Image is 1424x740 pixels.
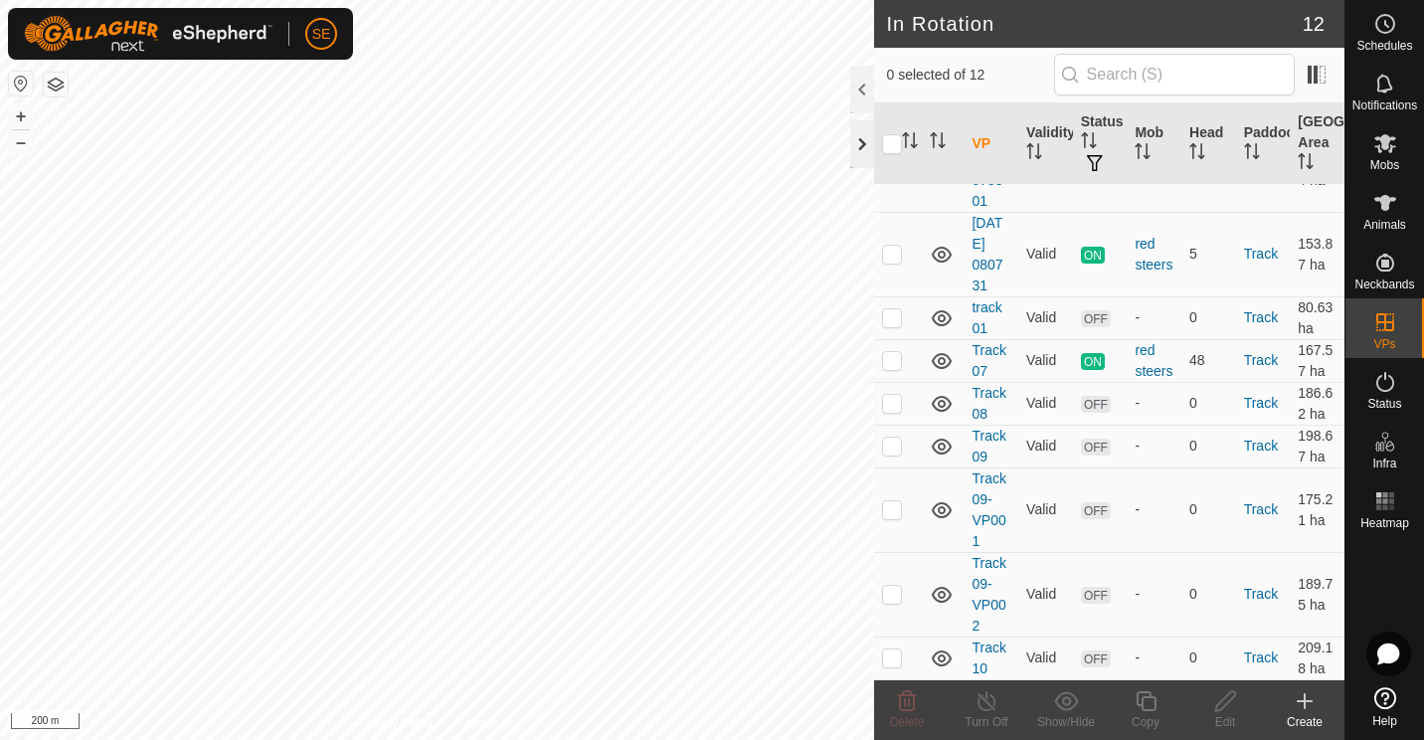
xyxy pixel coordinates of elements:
[1360,517,1409,529] span: Heatmap
[1244,395,1278,411] a: Track
[1181,103,1236,185] th: Head
[1135,234,1173,276] div: red steers
[1236,103,1291,185] th: Paddock
[1290,296,1344,339] td: 80.63 ha
[1181,552,1236,637] td: 0
[1373,338,1395,350] span: VPs
[1181,212,1236,296] td: 5
[9,72,33,95] button: Reset Map
[1018,212,1073,296] td: Valid
[1244,309,1278,325] a: Track
[1372,715,1397,727] span: Help
[1106,713,1185,731] div: Copy
[1244,501,1278,517] a: Track
[902,135,918,151] p-sorticon: Activate to sort
[1265,713,1344,731] div: Create
[1135,499,1173,520] div: -
[947,713,1026,731] div: Turn Off
[1244,352,1278,368] a: Track
[1081,353,1105,370] span: ON
[1290,382,1344,425] td: 186.62 ha
[1054,54,1295,95] input: Search (S)
[1135,393,1173,414] div: -
[1181,425,1236,467] td: 0
[1356,40,1412,52] span: Schedules
[1303,9,1325,39] span: 12
[886,12,1302,36] h2: In Rotation
[1290,212,1344,296] td: 153.87 ha
[1135,436,1173,457] div: -
[1073,103,1128,185] th: Status
[972,385,1005,422] a: Track 08
[972,428,1005,464] a: Track 09
[1181,296,1236,339] td: 0
[1018,425,1073,467] td: Valid
[972,640,1005,676] a: Track 10
[930,135,946,151] p-sorticon: Activate to sort
[1290,339,1344,382] td: 167.57 ha
[1352,99,1417,111] span: Notifications
[9,130,33,154] button: –
[1244,649,1278,665] a: Track
[972,130,1002,209] a: [DATE] 075301
[1244,246,1278,262] a: Track
[1018,296,1073,339] td: Valid
[1181,339,1236,382] td: 48
[1290,467,1344,552] td: 175.21 ha
[1363,219,1406,231] span: Animals
[1026,146,1042,162] p-sorticon: Activate to sort
[1081,135,1097,151] p-sorticon: Activate to sort
[1370,159,1399,171] span: Mobs
[1018,552,1073,637] td: Valid
[886,65,1053,86] span: 0 selected of 12
[24,16,272,52] img: Gallagher Logo
[1081,502,1111,519] span: OFF
[1290,425,1344,467] td: 198.67 ha
[1081,650,1111,667] span: OFF
[1127,103,1181,185] th: Mob
[1081,439,1111,456] span: OFF
[1298,156,1314,172] p-sorticon: Activate to sort
[1135,584,1173,605] div: -
[1290,552,1344,637] td: 189.75 ha
[1290,637,1344,679] td: 209.18 ha
[1372,458,1396,469] span: Infra
[1354,278,1414,290] span: Neckbands
[1081,310,1111,327] span: OFF
[1244,146,1260,162] p-sorticon: Activate to sort
[1081,587,1111,604] span: OFF
[1181,637,1236,679] td: 0
[1081,247,1105,264] span: ON
[1018,637,1073,679] td: Valid
[1018,103,1073,185] th: Validity
[1290,103,1344,185] th: [GEOGRAPHIC_DATA] Area
[1367,398,1401,410] span: Status
[1244,438,1278,454] a: Track
[972,215,1002,293] a: [DATE] 080731
[1244,586,1278,602] a: Track
[1181,467,1236,552] td: 0
[9,104,33,128] button: +
[972,470,1005,549] a: Track 09-VP001
[312,24,331,45] span: SE
[1018,339,1073,382] td: Valid
[964,103,1018,185] th: VP
[972,342,1005,379] a: Track 07
[456,714,515,732] a: Contact Us
[972,299,1001,336] a: track 01
[890,715,925,729] span: Delete
[1345,679,1424,735] a: Help
[1135,146,1151,162] p-sorticon: Activate to sort
[1018,382,1073,425] td: Valid
[1026,713,1106,731] div: Show/Hide
[1135,340,1173,382] div: red steers
[1018,467,1073,552] td: Valid
[1135,307,1173,328] div: -
[1181,382,1236,425] td: 0
[1135,647,1173,668] div: -
[1185,713,1265,731] div: Edit
[1081,396,1111,413] span: OFF
[972,555,1005,634] a: Track 09-VP002
[1189,146,1205,162] p-sorticon: Activate to sort
[359,714,434,732] a: Privacy Policy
